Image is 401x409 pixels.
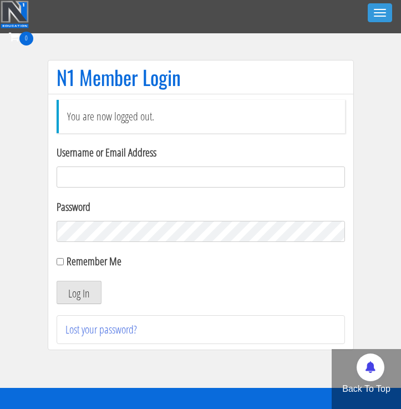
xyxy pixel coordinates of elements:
[19,32,33,46] span: 0
[57,100,345,133] li: You are now logged out.
[1,1,29,28] img: n1-education
[65,322,137,337] a: Lost your password?
[57,66,345,88] h1: N1 Member Login
[57,281,101,304] button: Log In
[57,199,345,215] label: Password
[9,29,33,44] a: 0
[57,144,345,161] label: Username or Email Address
[67,254,121,269] label: Remember Me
